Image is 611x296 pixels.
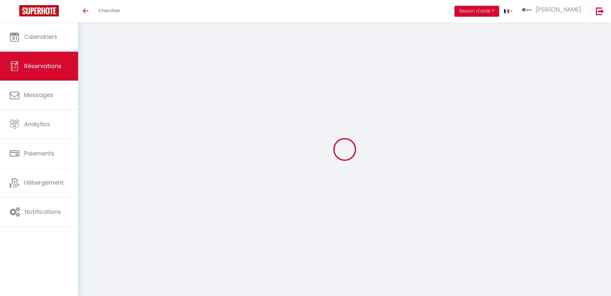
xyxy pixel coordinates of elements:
[24,178,64,187] span: Hébergement
[454,6,499,17] button: Besoin d'aide ?
[25,208,61,216] span: Notifications
[98,7,120,14] span: Chercher
[596,7,604,15] img: logout
[536,5,581,13] span: [PERSON_NAME]
[19,5,59,16] img: Super Booking
[24,149,54,157] span: Paiements
[24,62,61,70] span: Réservations
[24,91,53,99] span: Messages
[24,120,50,128] span: Analytics
[24,33,57,41] span: Calendriers
[522,8,532,11] img: ...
